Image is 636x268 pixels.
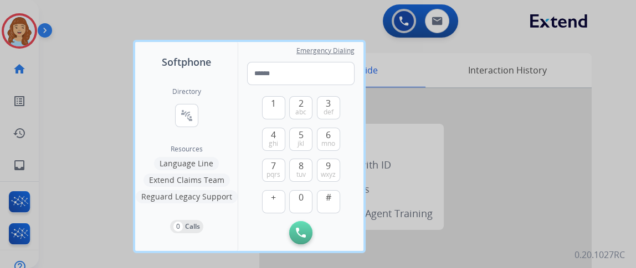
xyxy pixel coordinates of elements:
[317,159,340,182] button: 9wxyz
[296,170,306,179] span: tuv
[299,159,304,172] span: 8
[326,159,331,172] span: 9
[317,128,340,151] button: 6mno
[326,97,331,110] span: 3
[262,96,285,119] button: 1
[172,87,201,96] h2: Directory
[296,46,355,55] span: Emergency Dialing
[185,222,200,232] p: Calls
[299,128,304,141] span: 5
[262,190,285,213] button: +
[269,139,278,148] span: ghi
[266,170,280,179] span: pqrs
[271,128,276,141] span: 4
[296,228,306,238] img: call-button
[289,128,312,151] button: 5jkl
[326,191,331,204] span: #
[299,191,304,204] span: 0
[317,96,340,119] button: 3def
[575,248,625,261] p: 0.20.1027RC
[317,190,340,213] button: #
[298,139,304,148] span: jkl
[324,108,334,117] span: def
[289,96,312,119] button: 2abc
[271,191,276,204] span: +
[326,128,331,141] span: 6
[171,145,203,154] span: Resources
[289,190,312,213] button: 0
[271,97,276,110] span: 1
[143,174,230,187] button: Extend Claims Team
[170,220,203,233] button: 0Calls
[271,159,276,172] span: 7
[321,170,336,179] span: wxyz
[321,139,335,148] span: mno
[295,108,306,117] span: abc
[154,157,219,170] button: Language Line
[289,159,312,182] button: 8tuv
[262,159,285,182] button: 7pqrs
[262,128,285,151] button: 4ghi
[162,54,211,70] span: Softphone
[136,190,238,203] button: Reguard Legacy Support
[173,222,183,232] p: 0
[180,109,193,122] mat-icon: connect_without_contact
[299,97,304,110] span: 2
